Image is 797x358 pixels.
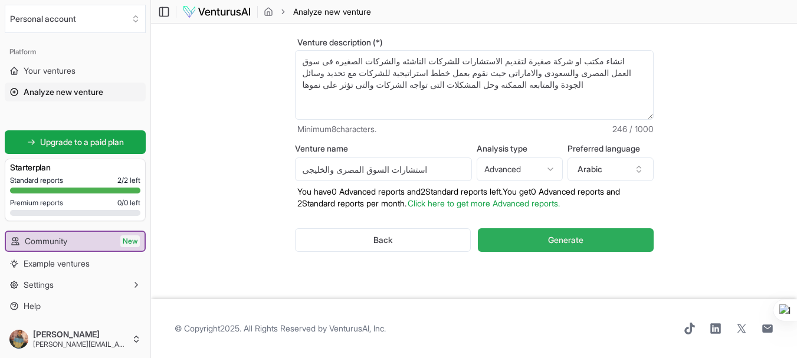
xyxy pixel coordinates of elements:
[408,198,560,208] a: Click here to get more Advanced reports.
[117,176,140,185] span: 2 / 2 left
[10,176,63,185] span: Standard reports
[117,198,140,208] span: 0 / 0 left
[295,50,654,120] textarea: انشاء مكتب او شركة صغيرة لتقديم الاستشارات للشركات الناشئه والشركات الصغيره فى سوق العمل المصرى و...
[5,83,146,101] a: Analyze new venture
[25,235,67,247] span: Community
[10,162,140,173] h3: Starter plan
[24,279,54,291] span: Settings
[568,157,654,181] button: Arabic
[5,5,146,33] button: Select an organization
[293,6,371,18] span: Analyze new venture
[297,123,376,135] span: Minimum 8 characters.
[295,144,472,153] label: Venture name
[295,38,654,47] label: Venture description (*)
[5,297,146,316] a: Help
[5,254,146,273] a: Example ventures
[548,234,583,246] span: Generate
[264,6,371,18] nav: breadcrumb
[5,275,146,294] button: Settings
[295,228,471,252] button: Back
[24,300,41,312] span: Help
[182,5,251,19] img: logo
[6,232,145,251] a: CommunityNew
[329,323,384,333] a: VenturusAI, Inc
[478,228,653,252] button: Generate
[33,329,127,340] span: [PERSON_NAME]
[175,323,386,334] span: © Copyright 2025 . All Rights Reserved by .
[5,42,146,61] div: Platform
[9,330,28,349] img: ACg8ocLerKAFRXHlIvBAPUrNxKKNW-VO_GV6DS_HF4bqZVtVc5a4aWM=s96-c
[568,144,654,153] label: Preferred language
[120,235,140,247] span: New
[477,144,563,153] label: Analysis type
[40,136,124,148] span: Upgrade to a paid plan
[295,186,654,209] p: You have 0 Advanced reports and 2 Standard reports left. Y ou get 0 Advanced reports and 2 Standa...
[24,86,103,98] span: Analyze new venture
[24,258,90,270] span: Example ventures
[5,130,146,154] a: Upgrade to a paid plan
[24,65,76,77] span: Your ventures
[10,198,63,208] span: Premium reports
[295,157,472,181] input: Optional venture name
[5,325,146,353] button: [PERSON_NAME][PERSON_NAME][EMAIL_ADDRESS][DOMAIN_NAME]
[33,340,127,349] span: [PERSON_NAME][EMAIL_ADDRESS][DOMAIN_NAME]
[5,61,146,80] a: Your ventures
[612,123,654,135] span: 246 / 1000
